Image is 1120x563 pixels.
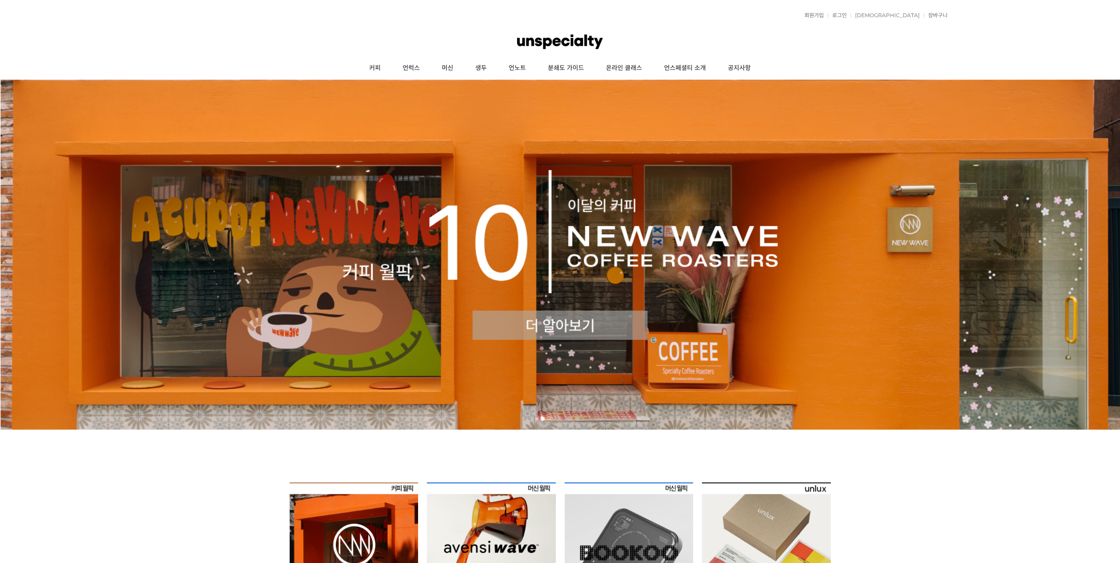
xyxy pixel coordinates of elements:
a: 공지사항 [717,57,762,79]
a: 언노트 [498,57,537,79]
a: 머신 [431,57,464,79]
a: 4 [567,416,571,421]
a: 회원가입 [800,13,824,18]
a: 언럭스 [392,57,431,79]
a: 분쇄도 가이드 [537,57,595,79]
a: 언스페셜티 소개 [653,57,717,79]
a: [DEMOGRAPHIC_DATA] [851,13,920,18]
a: 로그인 [828,13,847,18]
a: 1 [540,416,545,421]
a: 온라인 클래스 [595,57,653,79]
a: 생두 [464,57,498,79]
a: 장바구니 [924,13,947,18]
a: 3 [558,416,562,421]
a: 2 [549,416,554,421]
a: 커피 [358,57,392,79]
a: 5 [576,416,580,421]
img: 언스페셜티 몰 [517,29,602,55]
